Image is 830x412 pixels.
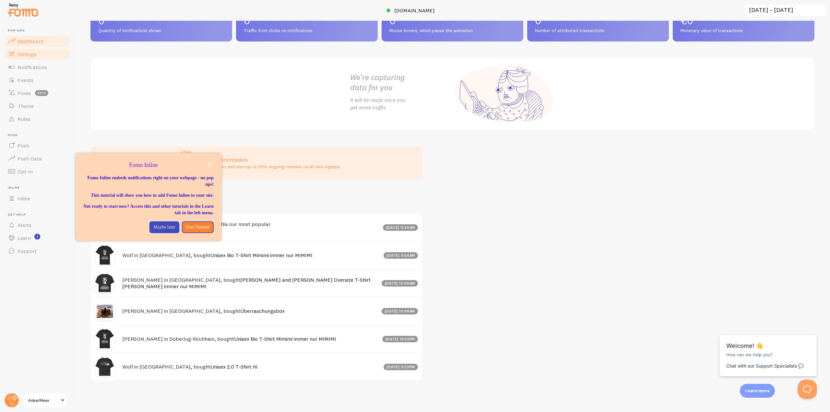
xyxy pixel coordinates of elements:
[4,74,71,87] a: Events
[234,335,336,342] a: Unisex Bio T-Shirt Mimimi immer nur MIMIMI
[7,2,39,18] img: fomo-relay-logo-orange.svg
[18,222,31,228] span: Alerts
[4,48,71,61] a: Settings
[18,77,33,83] span: Events
[350,96,453,111] p: It will be ready once you get some traffic
[4,87,71,100] a: Flows beta
[18,235,31,241] span: Learn
[389,28,516,34] span: Mouse hovers, which pause the animation
[122,221,379,234] h4: is our most popular product this week, with 1 purchases
[382,280,418,287] div: [DATE] 10:06am
[681,28,807,34] span: Monetary value of transactions
[4,100,71,112] a: Theme
[4,192,71,205] a: Inline
[4,165,71,178] a: Opt-In
[34,234,40,240] svg: <p>Watch New Feature Tutorials!</p>
[382,336,418,342] div: [DATE] 10:53pm
[18,116,30,122] span: Rules
[98,28,224,34] span: Quantity of notifications shown
[383,224,418,231] div: [DATE] 11:30am
[122,308,378,314] h4: [PERSON_NAME] in [GEOGRAPHIC_DATA], bought
[203,156,340,163] h3: Earn commission
[384,252,418,259] div: [DATE] 9:54am
[210,363,257,370] a: Unisex 2.0 T-Shirt Hi
[122,335,378,342] h4: [PERSON_NAME] in Doberlug-Kirchhain, bought
[203,163,340,170] p: Share Fomo and earn up to 25% ongoing revenue on all new signups
[240,308,285,314] a: Überraschungsbox
[4,152,71,165] a: Push Data
[83,203,214,216] p: Not ready to start now? Access this and other tutorials in the Learn tab in the left menu.
[83,192,214,199] p: This tutorial will show you how to add Fomo Inline to your site.
[382,308,418,314] div: [DATE] 10:06am
[4,112,71,125] a: Rules
[35,90,48,96] span: beta
[18,142,29,149] span: Push
[4,35,71,48] a: Dashboard
[535,16,661,26] p: 0
[716,319,821,380] iframe: Help Scout Beacon - Messages and Notifications
[244,16,370,26] p: 0
[8,213,71,217] span: Get Help
[83,175,214,188] p: Fomo Inline embeds notifications right on your webpage - no pop ups!
[681,14,694,27] span: €0
[18,103,34,109] span: Theme
[389,16,516,26] p: 0
[745,388,770,394] p: Learn more
[122,363,380,370] h4: Wolf in [GEOGRAPHIC_DATA], bought
[122,277,378,290] h4: [PERSON_NAME] in [GEOGRAPHIC_DATA], bought
[18,64,47,70] span: Notifications
[535,28,661,34] span: Number of attributed transactions
[23,393,67,408] a: AnkerMeer
[18,155,42,162] span: Push Data
[28,396,59,404] span: AnkerMeer
[244,28,370,34] span: Traffic from clicks on notifications
[4,139,71,152] a: Push
[207,161,214,168] button: close,
[4,244,71,257] a: Support
[18,248,37,254] span: Support
[182,221,214,233] button: Start Tutorial
[18,38,43,44] span: Dashboard
[18,168,33,175] span: Opt-In
[4,231,71,244] a: Learn
[18,51,36,57] span: Settings
[122,252,380,259] h4: Wolf in [GEOGRAPHIC_DATA], bought
[8,133,71,137] span: Push
[8,29,71,33] span: Pop-ups
[4,218,71,231] a: Alerts
[122,277,371,290] a: [PERSON_NAME] and [PERSON_NAME] Oversize T-Shirt [PERSON_NAME] immer nur MIMIMI
[149,221,179,233] button: Maybe later
[210,252,313,258] a: Unisex Bio T-Shirt Mimimi immer nur MIMIMI
[83,161,214,170] p: Fomo Inline
[8,186,71,190] span: Inline
[153,224,175,230] p: Maybe later
[384,364,418,370] div: [DATE] 3:22pm
[98,16,224,26] p: 0
[76,153,221,241] div: Fomo Inline
[4,61,71,74] a: Notifications
[18,195,30,202] span: Inline
[798,380,817,399] iframe: Help Scout Beacon - Open
[740,384,775,398] div: Learn more
[186,224,210,230] p: Start Tutorial
[350,72,453,92] h2: We're capturing data for you
[18,90,31,96] span: Flows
